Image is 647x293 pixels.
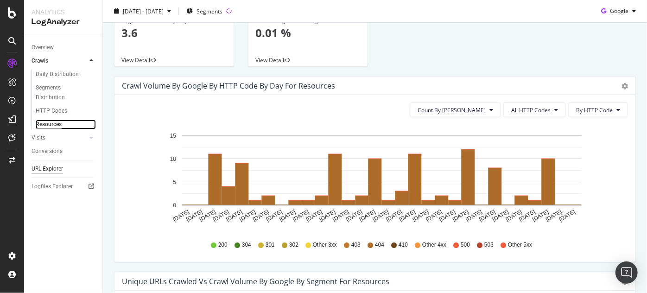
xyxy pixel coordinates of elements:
[451,209,470,223] text: [DATE]
[399,241,408,249] span: 410
[508,241,532,249] span: Other 5xx
[313,241,337,249] span: Other 3xx
[568,102,628,117] button: By HTTP Code
[123,7,164,15] span: [DATE] - [DATE]
[398,209,417,223] text: [DATE]
[558,209,577,223] text: [DATE]
[122,81,335,90] div: Crawl Volume by google by HTTP Code by Day for Resources
[597,4,640,19] button: Google
[418,106,486,114] span: Count By Day
[122,125,622,232] svg: A chart.
[172,209,190,223] text: [DATE]
[32,56,87,66] a: Crawls
[289,241,298,249] span: 302
[438,209,457,223] text: [DATE]
[121,56,153,64] span: View Details
[110,4,175,19] button: [DATE] - [DATE]
[218,241,228,249] span: 200
[36,70,79,79] div: Daily Distribution
[610,7,628,15] span: Google
[505,209,523,223] text: [DATE]
[372,209,390,223] text: [DATE]
[478,209,497,223] text: [DATE]
[518,209,537,223] text: [DATE]
[425,209,444,223] text: [DATE]
[173,179,176,185] text: 5
[32,17,95,27] div: LogAnalyzer
[36,106,67,116] div: HTTP Codes
[279,209,297,223] text: [DATE]
[32,7,95,17] div: Analytics
[212,209,230,223] text: [DATE]
[465,209,483,223] text: [DATE]
[36,120,62,129] div: Resources
[185,209,203,223] text: [DATE]
[292,209,310,223] text: [DATE]
[32,164,63,174] div: URL Explorer
[511,106,551,114] span: All HTTP Codes
[121,25,227,41] p: 3.6
[32,164,96,174] a: URL Explorer
[197,7,222,15] span: Segments
[422,241,446,249] span: Other 4xx
[32,43,96,52] a: Overview
[255,56,287,64] span: View Details
[32,56,48,66] div: Crawls
[170,133,177,139] text: 15
[32,133,45,143] div: Visits
[266,241,275,249] span: 301
[225,209,244,223] text: [DATE]
[122,277,389,286] div: Unique URLs Crawled vs Crawl Volume by google by Segment for Resources
[358,209,377,223] text: [DATE]
[532,209,550,223] text: [DATE]
[305,209,323,223] text: [DATE]
[198,209,217,223] text: [DATE]
[503,102,566,117] button: All HTTP Codes
[622,83,628,89] div: gear
[32,146,96,156] a: Conversions
[375,241,384,249] span: 404
[36,70,96,79] a: Daily Distribution
[32,182,73,191] div: Logfiles Explorer
[36,83,96,102] a: Segments Distribution
[173,202,176,209] text: 0
[242,241,251,249] span: 304
[183,4,226,19] button: Segments
[32,43,54,52] div: Overview
[412,209,430,223] text: [DATE]
[32,146,63,156] div: Conversions
[255,25,361,41] p: 0.01 %
[32,182,96,191] a: Logfiles Explorer
[170,156,177,162] text: 10
[410,102,501,117] button: Count By [PERSON_NAME]
[252,209,270,223] text: [DATE]
[32,133,87,143] a: Visits
[615,261,638,284] div: Open Intercom Messenger
[318,209,337,223] text: [DATE]
[332,209,350,223] text: [DATE]
[484,241,494,249] span: 503
[385,209,403,223] text: [DATE]
[238,209,257,223] text: [DATE]
[545,209,563,223] text: [DATE]
[265,209,284,223] text: [DATE]
[36,83,87,102] div: Segments Distribution
[576,106,613,114] span: By HTTP Code
[36,120,96,129] a: Resources
[461,241,470,249] span: 500
[36,106,96,116] a: HTTP Codes
[351,241,361,249] span: 403
[491,209,510,223] text: [DATE]
[345,209,363,223] text: [DATE]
